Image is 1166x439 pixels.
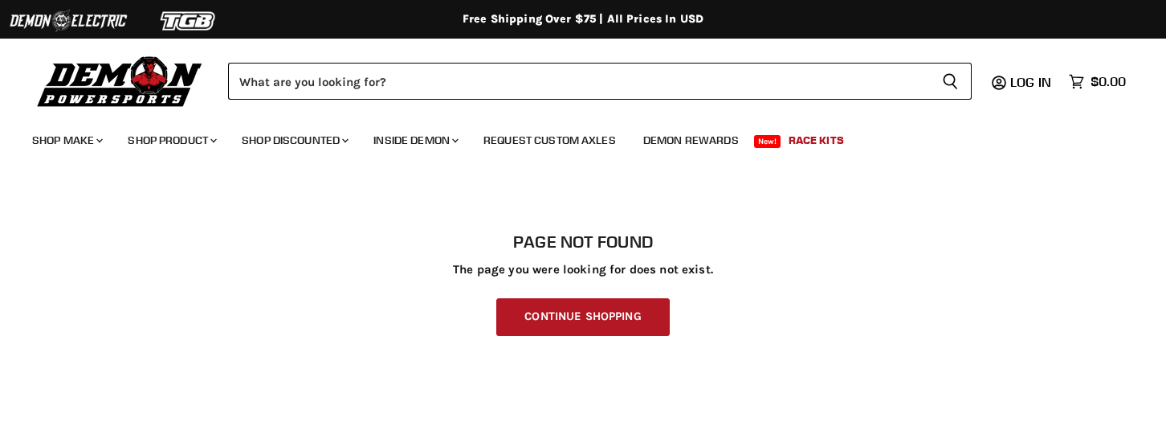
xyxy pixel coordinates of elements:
a: Shop Make [20,124,112,157]
a: Request Custom Axles [471,124,628,157]
span: $0.00 [1091,74,1126,89]
img: Demon Powersports [32,52,208,109]
a: Continue Shopping [496,298,669,336]
h1: Page not found [32,232,1134,252]
a: Shop Product [116,124,226,157]
span: New! [754,135,781,148]
span: Log in [1010,74,1051,90]
a: Log in [1003,75,1061,89]
a: Inside Demon [361,124,468,157]
ul: Main menu [20,117,1122,157]
a: Shop Discounted [230,124,358,157]
img: Demon Electric Logo 2 [8,6,128,36]
input: Search [228,63,929,100]
img: TGB Logo 2 [128,6,249,36]
a: Demon Rewards [631,124,751,157]
a: Race Kits [777,124,856,157]
p: The page you were looking for does not exist. [32,263,1134,277]
form: Product [228,63,972,100]
a: $0.00 [1061,70,1134,93]
button: Search [929,63,972,100]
